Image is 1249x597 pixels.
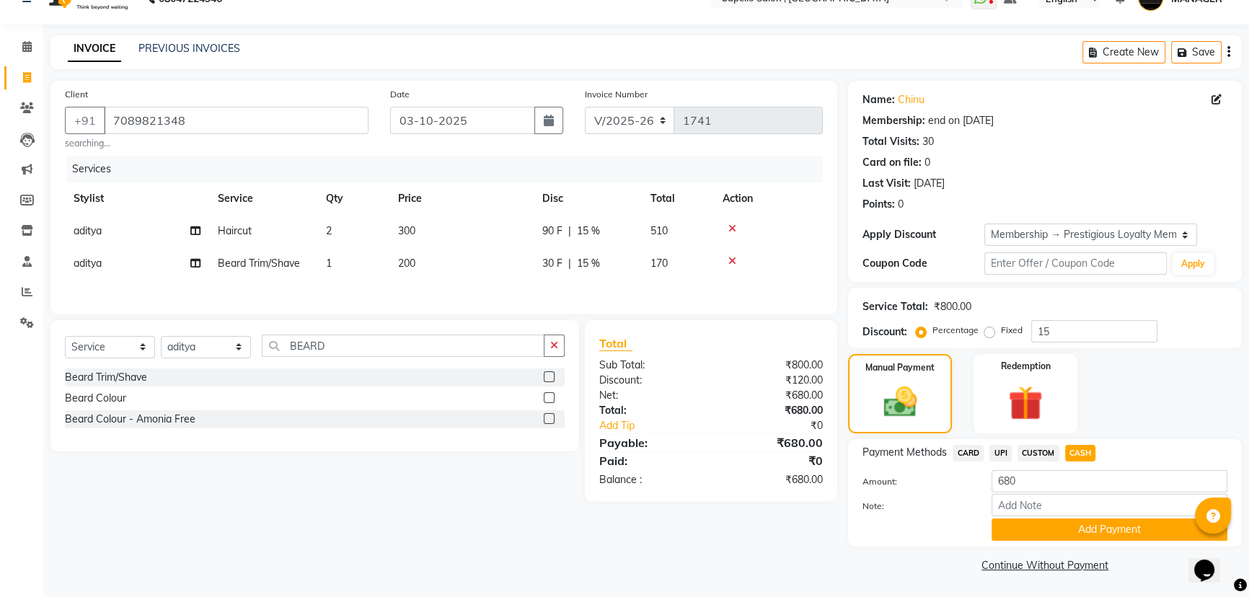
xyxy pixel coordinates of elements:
div: Coupon Code [862,256,984,271]
div: ₹680.00 [711,403,834,418]
span: | [568,224,571,239]
div: Service Total: [862,299,928,314]
span: | [568,256,571,271]
input: Search or Scan [262,335,544,357]
span: aditya [74,257,102,270]
th: Total [642,182,714,215]
div: Last Visit: [862,176,911,191]
iframe: chat widget [1188,539,1235,583]
small: searching... [65,137,368,150]
div: ₹680.00 [711,472,834,487]
div: Card on file: [862,155,922,170]
th: Service [209,182,317,215]
div: Discount: [862,324,907,340]
a: PREVIOUS INVOICES [138,42,240,55]
div: ₹680.00 [711,434,834,451]
div: Sub Total: [588,358,711,373]
div: 0 [924,155,930,170]
button: +91 [65,107,105,134]
label: Redemption [1001,360,1051,373]
span: 30 F [542,256,562,271]
div: Apply Discount [862,227,984,242]
div: Beard Colour [65,391,126,406]
div: Net: [588,388,711,403]
label: Percentage [932,324,979,337]
span: aditya [74,224,102,237]
span: Total [599,336,632,351]
div: 0 [898,197,904,212]
div: Services [66,156,834,182]
div: Beard Colour - Amonia Free [65,412,195,427]
input: Amount [992,470,1227,492]
label: Fixed [1001,324,1023,337]
label: Client [65,88,88,101]
div: Membership: [862,113,925,128]
div: ₹0 [731,418,834,433]
img: _gift.svg [997,381,1054,425]
div: Paid: [588,452,711,469]
span: Payment Methods [862,445,947,460]
input: Add Note [992,494,1227,516]
div: Total Visits: [862,134,919,149]
span: Haircut [218,224,252,237]
input: Search by Name/Mobile/Email/Code [104,107,368,134]
span: CUSTOM [1018,445,1059,461]
button: Add Payment [992,518,1227,541]
div: 30 [922,134,934,149]
span: 200 [398,257,415,270]
a: INVOICE [68,36,121,62]
label: Manual Payment [865,361,935,374]
div: ₹800.00 [934,299,971,314]
a: Chinu [898,92,924,107]
span: UPI [989,445,1012,461]
span: 170 [650,257,668,270]
div: Payable: [588,434,711,451]
th: Action [714,182,823,215]
th: Price [389,182,534,215]
button: Create New [1082,41,1165,63]
span: 300 [398,224,415,237]
div: ₹120.00 [711,373,834,388]
a: Add Tip [588,418,732,433]
div: Beard Trim/Shave [65,370,147,385]
div: ₹800.00 [711,358,834,373]
div: Name: [862,92,895,107]
span: Beard Trim/Shave [218,257,300,270]
div: ₹680.00 [711,388,834,403]
div: ₹0 [711,452,834,469]
div: Points: [862,197,895,212]
th: Qty [317,182,389,215]
span: 90 F [542,224,562,239]
span: 15 % [577,256,600,271]
label: Date [390,88,410,101]
span: CASH [1065,445,1096,461]
a: Continue Without Payment [851,558,1239,573]
span: 2 [326,224,332,237]
button: Save [1171,41,1222,63]
div: Balance : [588,472,711,487]
input: Enter Offer / Coupon Code [984,252,1167,275]
label: Amount: [852,475,981,488]
th: Stylist [65,182,209,215]
span: 15 % [577,224,600,239]
button: Apply [1173,253,1214,275]
div: [DATE] [914,176,945,191]
label: Invoice Number [585,88,648,101]
img: _cash.svg [873,383,927,421]
span: CARD [953,445,984,461]
div: end on [DATE] [928,113,994,128]
th: Disc [534,182,642,215]
div: Total: [588,403,711,418]
label: Note: [852,500,981,513]
span: 1 [326,257,332,270]
span: 510 [650,224,668,237]
div: Discount: [588,373,711,388]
